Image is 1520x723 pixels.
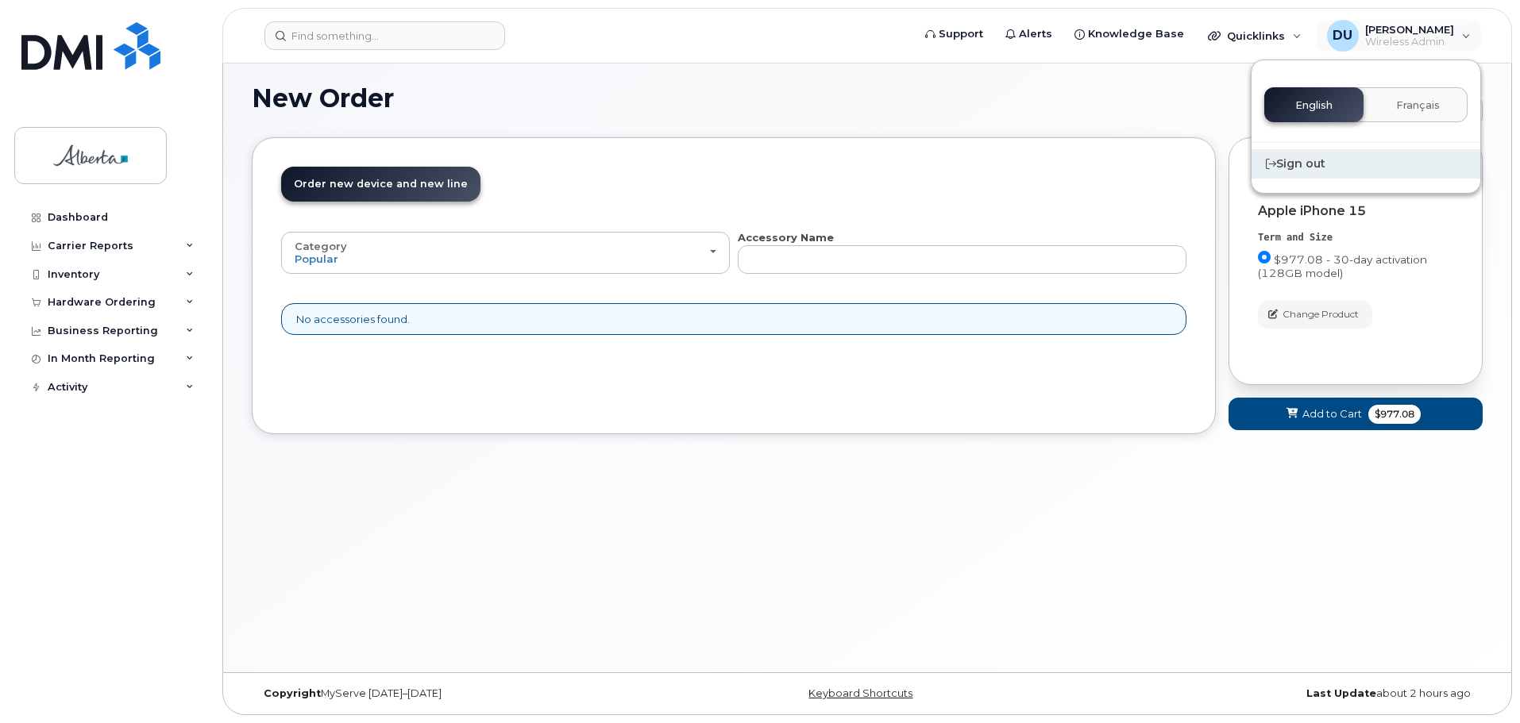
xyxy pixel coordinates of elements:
span: Français [1396,99,1440,112]
span: Category [295,240,347,252]
span: Order new device and new line [294,178,468,190]
div: No accessories found. [281,303,1186,336]
span: Add to Cart [1302,406,1362,421]
a: Keyboard Shortcuts [808,687,912,699]
strong: Accessory Name [738,231,834,244]
button: Change Product [1258,301,1372,329]
span: Change Product [1283,307,1359,321]
span: Popular [295,252,338,265]
button: Add to Cart $977.08 [1229,398,1483,430]
div: about 2 hours ago [1072,687,1483,700]
h1: New Order [252,84,1362,112]
strong: Copyright [264,687,321,699]
div: Sign out [1252,149,1480,179]
button: Category Popular [281,232,730,273]
div: Apple iPhone 15 [1258,204,1453,218]
span: $977.08 [1368,405,1421,424]
input: $977.08 - 30-day activation (128GB model) [1258,251,1271,263]
div: Term and Size [1258,231,1453,244]
span: $977.08 - 30-day activation (128GB model) [1258,253,1427,279]
strong: Last Update [1306,687,1376,699]
div: MyServe [DATE]–[DATE] [252,687,662,700]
